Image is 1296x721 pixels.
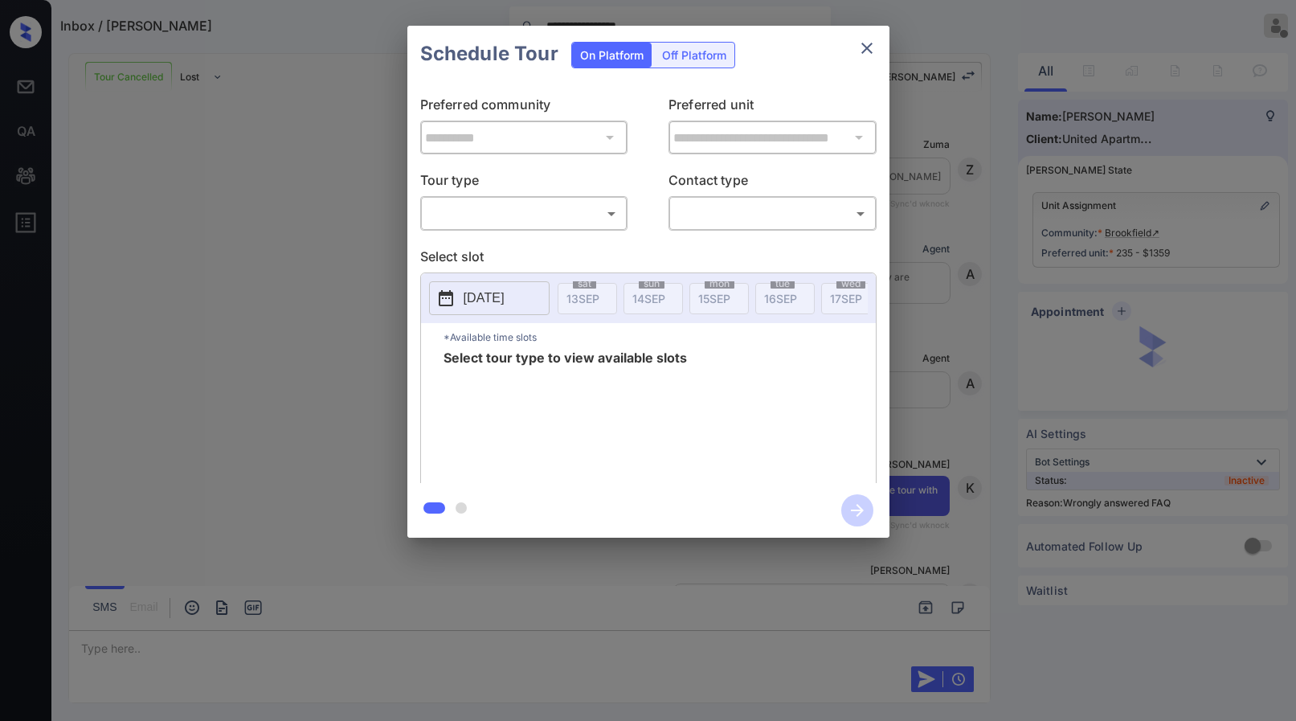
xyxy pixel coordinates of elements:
button: close [851,32,883,64]
span: Select tour type to view available slots [444,351,687,480]
p: Preferred community [420,95,628,121]
p: Contact type [668,170,877,196]
button: [DATE] [429,281,550,315]
p: *Available time slots [444,323,876,351]
p: Select slot [420,247,877,272]
p: [DATE] [464,289,505,308]
p: Tour type [420,170,628,196]
div: On Platform [572,43,652,68]
div: Off Platform [654,43,734,68]
p: Preferred unit [668,95,877,121]
h2: Schedule Tour [407,26,571,82]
